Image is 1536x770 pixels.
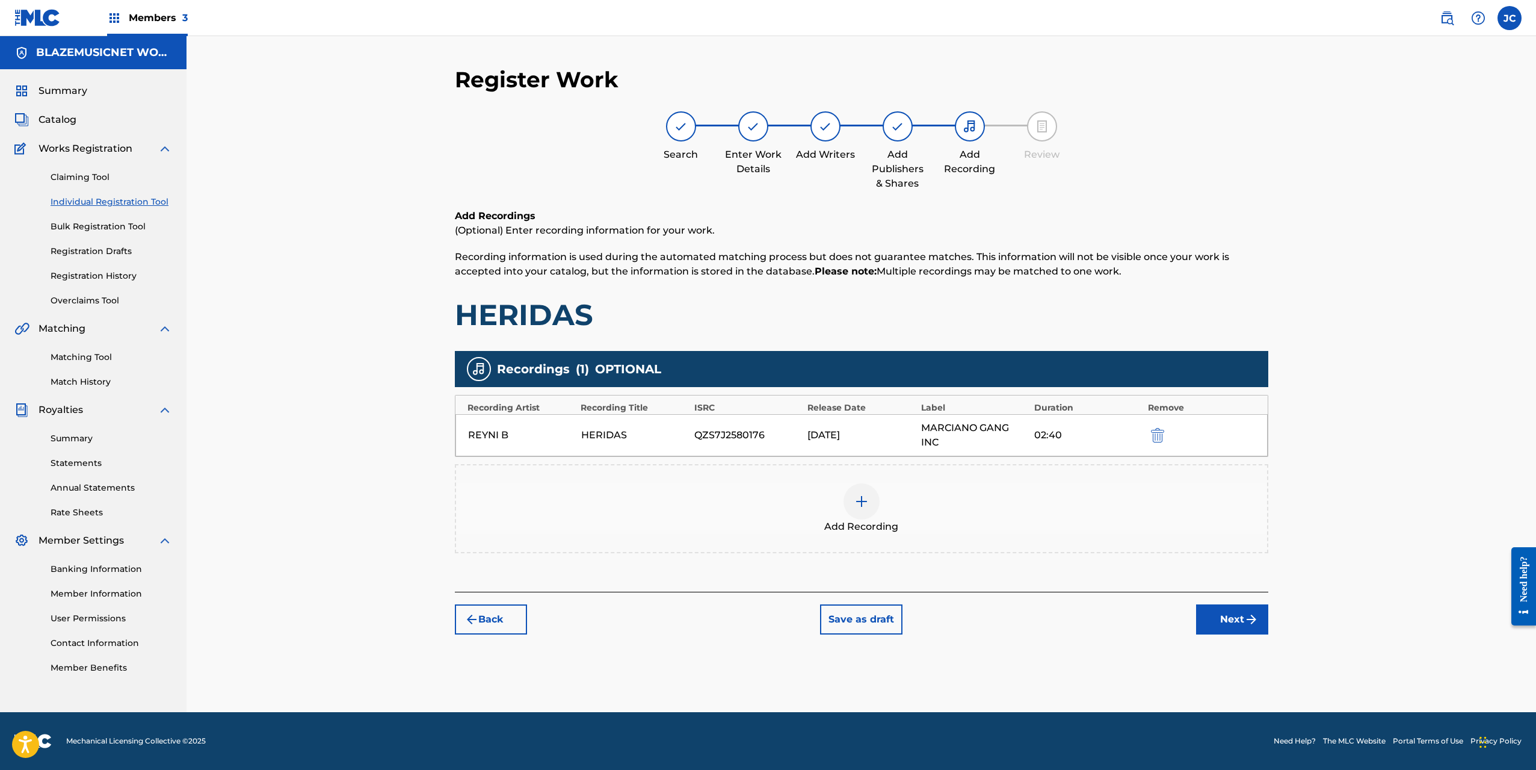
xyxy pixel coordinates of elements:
img: help [1471,11,1485,25]
div: Recording Title [581,402,688,414]
img: 7ee5dd4eb1f8a8e3ef2f.svg [464,612,479,627]
img: logo [14,734,52,748]
a: Public Search [1435,6,1459,30]
a: Match History [51,376,172,388]
img: step indicator icon for Add Writers [818,119,833,134]
img: recording [472,362,486,376]
h1: HERIDAS [455,297,1268,333]
img: f7272a7cc735f4ea7f67.svg [1244,612,1259,627]
div: REYNI B [468,428,575,442]
img: Matching [14,321,29,336]
a: Rate Sheets [51,506,172,519]
img: step indicator icon for Add Publishers & Shares [890,119,905,134]
a: Registration History [51,270,172,282]
a: Overclaims Tool [51,294,172,307]
a: Contact Information [51,637,172,650]
div: Search [651,147,711,162]
span: Add Recording [824,520,898,534]
a: Banking Information [51,563,172,576]
img: expand [158,403,172,417]
div: 02:40 [1034,428,1141,442]
a: CatalogCatalog [14,113,76,127]
img: Member Settings [14,533,29,548]
div: Enter Work Details [723,147,783,176]
a: Statements [51,457,172,470]
div: MARCIANO GANG INC [921,421,1028,450]
a: User Permissions [51,612,172,625]
img: step indicator icon for Review [1035,119,1049,134]
div: Add Recording [940,147,1000,176]
div: Remove [1148,402,1256,414]
div: Duration [1034,402,1142,414]
div: User Menu [1497,6,1522,30]
span: Royalties [39,403,83,417]
h2: Register Work [455,66,618,93]
span: Members [129,11,188,25]
span: Matching [39,321,85,336]
button: Back [455,604,527,635]
span: Mechanical Licensing Collective © 2025 [66,736,206,747]
a: Privacy Policy [1470,736,1522,747]
img: MLC Logo [14,9,61,26]
img: Royalties [14,403,29,417]
div: Recording Artist [467,402,575,414]
img: expand [158,321,172,336]
span: Summary [39,84,87,98]
iframe: Resource Center [1502,538,1536,635]
img: step indicator icon for Enter Work Details [746,119,760,134]
a: Portal Terms of Use [1393,736,1463,747]
div: Help [1466,6,1490,30]
a: Member Benefits [51,662,172,674]
a: Need Help? [1274,736,1316,747]
div: Label [921,402,1029,414]
span: OPTIONAL [595,360,661,378]
img: Top Rightsholders [107,11,122,25]
a: Individual Registration Tool [51,196,172,208]
span: (Optional) Enter recording information for your work. [455,225,715,236]
h5: BLAZEMUSICNET WORLDWIDE [36,46,172,60]
div: ISRC [694,402,802,414]
div: HERIDAS [581,428,688,442]
a: Annual Statements [51,482,172,494]
a: Claiming Tool [51,171,172,184]
a: Registration Drafts [51,245,172,258]
img: expand [158,141,172,156]
div: Drag [1479,724,1487,760]
span: Works Registration [39,141,132,156]
iframe: Chat Widget [1476,712,1536,770]
span: Member Settings [39,533,124,548]
span: Recordings [497,360,570,378]
a: SummarySummary [14,84,87,98]
img: search [1440,11,1454,25]
div: Review [1012,147,1072,162]
div: Add Writers [795,147,856,162]
h6: Add Recordings [455,209,1268,223]
span: 3 [182,12,188,23]
div: QZS7J2580176 [694,428,801,442]
a: Summary [51,432,172,445]
img: Works Registration [14,141,30,156]
img: Summary [14,84,29,98]
div: [DATE] [807,428,915,442]
a: Matching Tool [51,351,172,364]
img: Accounts [14,46,29,60]
button: Next [1196,604,1268,635]
a: Bulk Registration Tool [51,220,172,233]
img: 12a2ab48e56ec057fbd8.svg [1151,428,1164,442]
div: Add Publishers & Shares [868,147,928,191]
img: step indicator icon for Search [674,119,688,134]
a: The MLC Website [1323,736,1386,747]
strong: Please note: [815,265,877,277]
span: Catalog [39,113,76,127]
img: step indicator icon for Add Recording [963,119,977,134]
img: expand [158,533,172,548]
img: Catalog [14,113,29,127]
span: Recording information is used during the automated matching process but does not guarantee matche... [455,251,1229,277]
a: Member Information [51,588,172,600]
div: Release Date [807,402,915,414]
button: Save as draft [820,604,902,635]
img: add [854,494,869,509]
